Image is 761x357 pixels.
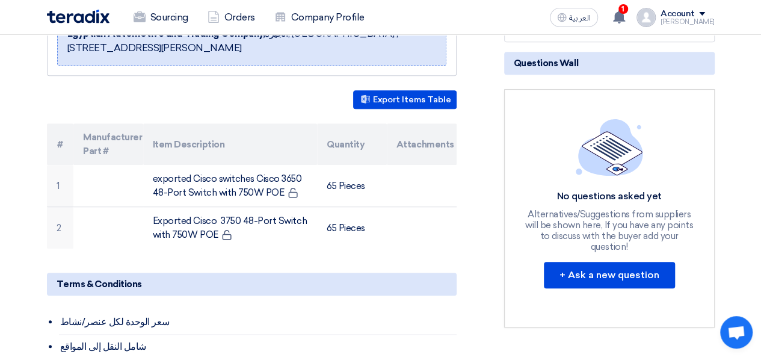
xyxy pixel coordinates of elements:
th: Manufacturer Part # [73,123,143,165]
th: Quantity [317,123,387,165]
td: 65 Pieces [317,165,387,207]
div: Open chat [720,316,753,349]
button: العربية [550,8,598,27]
img: profile_test.png [636,8,656,27]
a: Orders [198,4,265,31]
span: Terms & Conditions [57,278,142,291]
span: Questions Wall [514,57,578,70]
td: 1 [47,165,74,207]
td: exported Cisco switches Cisco 3650 48-Port Switch with 750W POE [143,165,317,207]
div: [PERSON_NAME] [661,19,715,25]
li: سعر الوحدة لكل عنصر/نشاط [59,310,457,335]
div: No questions asked yet [522,190,697,203]
div: Alternatives/Suggestions from suppliers will be shown here, If you have any points to discuss wit... [522,209,697,252]
button: + Ask a new question [544,262,675,288]
img: Teradix logo [47,10,109,23]
button: Export Items Table [353,90,457,109]
div: Account [661,9,695,19]
th: Item Description [143,123,317,165]
a: Sourcing [124,4,198,31]
th: # [47,123,74,165]
span: العربية [569,14,591,22]
span: 1 [618,4,628,14]
td: Exported Cisco 3750 48-Port Switch with 750W POE [143,207,317,249]
td: 65 Pieces [317,207,387,249]
a: Company Profile [265,4,374,31]
img: empty_state_list.svg [576,119,643,175]
th: Attachments [387,123,457,165]
td: 2 [47,207,74,249]
span: الجيزة, [GEOGRAPHIC_DATA] ,[STREET_ADDRESS][PERSON_NAME] [67,26,436,55]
